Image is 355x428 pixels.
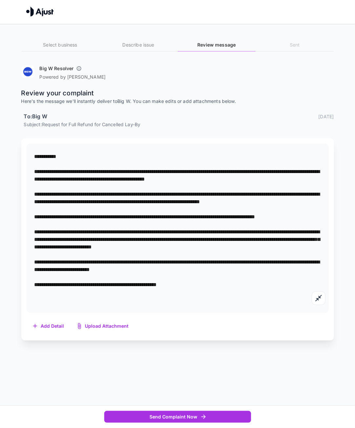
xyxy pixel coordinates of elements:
[21,41,99,49] h6: Select business
[21,98,334,105] p: Here's the message we'll instantly deliver to Big W . You can make edits or add attachments below.
[104,411,251,423] button: Send Complaint Now
[26,7,54,16] img: Ajust
[178,41,256,49] h6: Review message
[99,41,177,49] h6: Describe issue
[40,65,74,72] h6: Big W Resolver
[27,320,71,333] button: Add Detail
[40,74,106,80] p: Powered by [PERSON_NAME]
[71,320,135,333] button: Upload Attachment
[21,65,34,78] img: Big W
[319,113,334,120] p: [DATE]
[21,88,334,98] p: Review your complaint
[24,112,47,121] h6: To: Big W
[256,41,334,49] h6: Sent
[24,121,334,128] p: Subject: Request for Full Refund for Cancelled Lay-By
